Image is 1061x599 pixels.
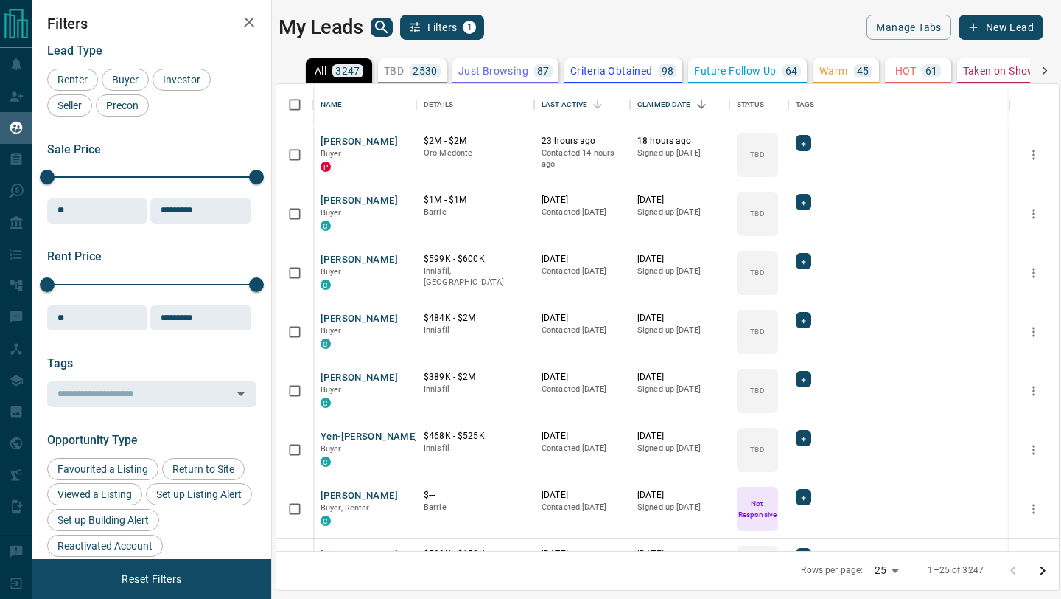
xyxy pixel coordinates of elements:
div: Last Active [542,84,587,125]
div: + [796,194,811,210]
span: Renter [52,74,93,86]
span: Seller [52,100,87,111]
h1: My Leads [279,15,363,39]
p: 3247 [335,66,360,76]
p: TBD [384,66,404,76]
button: [PERSON_NAME] [321,312,398,326]
span: + [801,431,806,446]
p: Innisfil [424,325,527,336]
p: Barrie [424,502,527,513]
p: [DATE] [542,371,623,384]
span: Sale Price [47,142,101,156]
p: Signed up [DATE] [637,207,722,218]
p: [DATE] [542,430,623,443]
div: Status [737,84,764,125]
div: Buyer [102,69,149,91]
p: Signed up [DATE] [637,384,722,395]
span: + [801,372,806,387]
div: Tags [788,84,1009,125]
span: 1 [464,22,475,32]
div: 25 [869,560,904,581]
button: New Lead [959,15,1043,40]
p: Contacted [DATE] [542,266,623,277]
span: Tags [47,356,73,370]
div: Name [313,84,416,125]
button: Reset Filters [112,567,191,592]
span: Buyer [321,326,342,336]
span: Buyer, Renter [321,503,370,513]
p: [DATE] [637,489,722,502]
p: [DATE] [542,253,623,266]
p: Signed up [DATE] [637,266,722,277]
div: + [796,312,811,328]
div: Favourited a Listing [47,458,158,480]
p: 23 hours ago [542,135,623,148]
p: $--- [424,489,527,502]
div: condos.ca [321,398,331,408]
p: TBD [750,208,764,219]
div: Viewed a Listing [47,483,142,505]
p: Innisfil [424,384,527,395]
p: [DATE] [542,548,623,561]
span: Lead Type [47,44,102,58]
span: + [801,549,806,564]
div: Precon [96,94,149,117]
span: Buyer [321,444,342,454]
p: [DATE] [637,371,722,384]
button: Sort [587,94,608,115]
p: 1–25 of 3247 [928,564,984,577]
div: Details [416,84,534,125]
p: TBD [750,444,764,455]
div: + [796,430,811,446]
button: [PERSON_NAME] [321,489,398,503]
p: [DATE] [637,312,722,325]
span: + [801,313,806,328]
p: Rows per page: [801,564,863,577]
p: 64 [785,66,798,76]
p: Innisfil [424,443,527,454]
span: Set up Listing Alert [151,488,247,500]
span: + [801,195,806,210]
div: Set up Listing Alert [146,483,252,505]
span: Viewed a Listing [52,488,137,500]
button: more [1023,262,1045,284]
p: 2530 [413,66,438,76]
p: Signed up [DATE] [637,148,722,159]
p: [DATE] [637,253,722,266]
button: [PERSON_NAME] [321,548,398,562]
button: more [1023,321,1045,343]
p: HOT [895,66,917,76]
div: Return to Site [162,458,245,480]
p: 45 [857,66,869,76]
p: $599K - $650K [424,548,527,561]
p: Signed up [DATE] [637,443,722,454]
div: + [796,253,811,269]
p: Signed up [DATE] [637,325,722,336]
p: Not Responsive [738,498,777,520]
div: + [796,135,811,151]
div: condos.ca [321,221,331,231]
div: Reactivated Account [47,535,163,557]
button: [PERSON_NAME] [321,371,398,385]
div: + [796,489,811,505]
p: Just Browsing [458,66,528,76]
div: Tags [796,84,815,125]
p: Signed up [DATE] [637,502,722,513]
button: Go to next page [1028,556,1057,586]
p: [DATE] [542,194,623,207]
button: more [1023,439,1045,461]
span: + [801,254,806,269]
p: 87 [537,66,550,76]
p: [DATE] [637,548,722,561]
p: $599K - $600K [424,253,527,266]
span: Buyer [321,385,342,395]
p: TBD [750,385,764,396]
button: more [1023,498,1045,520]
div: Investor [153,69,211,91]
div: Set up Building Alert [47,509,159,531]
p: Innisfil, [GEOGRAPHIC_DATA] [424,266,527,288]
p: Contacted [DATE] [542,443,623,454]
div: Name [321,84,343,125]
span: Set up Building Alert [52,514,154,526]
p: 61 [925,66,938,76]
